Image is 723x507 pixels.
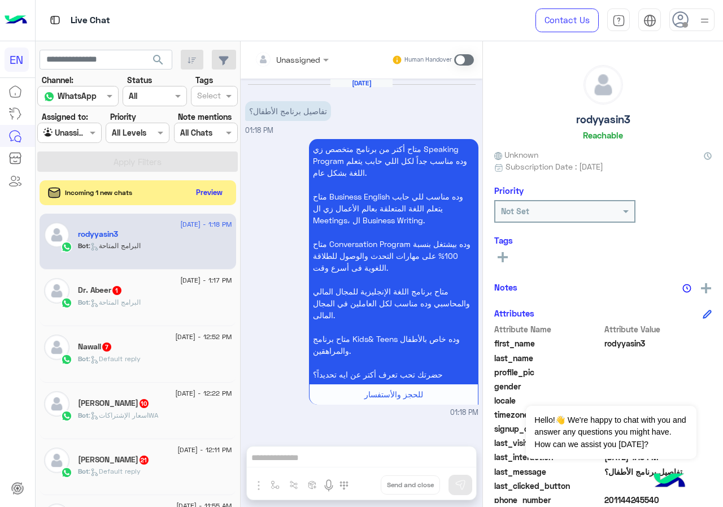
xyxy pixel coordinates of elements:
img: profile [698,14,712,28]
h5: Dr. Abeer [78,285,123,295]
h6: Attributes [494,308,534,318]
span: first_name [494,337,602,349]
span: last_clicked_button [494,480,602,492]
span: 10 [140,399,149,408]
span: Bot [78,467,89,475]
h6: Reachable [583,130,623,140]
span: Incoming 1 new chats [65,188,132,198]
span: 201144245540 [604,494,712,506]
span: phone_number [494,494,602,506]
span: 01:18 PM [245,126,273,135]
button: Preview [191,184,228,201]
span: Bot [78,354,89,363]
img: tab [48,13,62,27]
button: Send and close [381,475,440,495]
img: add [701,283,711,293]
img: defaultAdmin.png [584,66,622,104]
span: 1 [112,286,121,295]
span: last_visited_flow [494,437,602,449]
div: Select [195,89,221,104]
span: : Default reply [89,354,141,363]
img: WhatsApp [61,354,72,365]
span: Bot [78,411,89,419]
span: : البرامج المتاحة [89,298,141,306]
span: profile_pic [494,366,602,378]
img: defaultAdmin.png [44,335,69,360]
span: [DATE] - 1:17 PM [180,275,232,285]
a: tab [607,8,630,32]
span: : Default reply [89,467,141,475]
button: Apply Filters [37,151,238,172]
img: hulul-logo.png [650,462,689,501]
span: signup_date [494,423,602,435]
h5: Marim Mohamed [78,398,150,408]
h5: Nawall [78,342,112,352]
img: notes [682,284,691,293]
img: tab [643,14,656,27]
span: [DATE] - 12:22 PM [175,388,232,398]
span: للحجز والأستفسار [364,389,423,399]
label: Assigned to: [42,111,88,123]
img: defaultAdmin.png [44,222,69,248]
label: Status [127,74,152,86]
small: Human Handover [404,55,452,64]
span: Attribute Name [494,323,602,335]
img: Logo [5,8,27,32]
span: [DATE] - 1:18 PM [180,219,232,229]
span: last_name [494,352,602,364]
span: Hello!👋 We're happy to chat with you and answer any questions you might have. How can we assist y... [526,406,696,459]
span: Bot [78,241,89,250]
span: [DATE] - 12:11 PM [177,445,232,455]
h6: Priority [494,185,524,196]
h6: Notes [494,282,517,292]
img: WhatsApp [61,410,72,422]
span: Subscription Date : [DATE] [506,161,603,172]
h5: rodyyasin3 [78,229,118,239]
span: : البرامج المتاحة [89,241,141,250]
span: [DATE] - 12:52 PM [175,332,232,342]
span: null [604,480,712,492]
p: 11/8/2025, 1:18 PM [245,101,331,121]
span: search [151,53,165,67]
img: defaultAdmin.png [44,391,69,417]
p: Live Chat [71,13,110,28]
a: Contact Us [535,8,599,32]
h6: [DATE] [330,79,393,87]
span: 01:18 PM [450,408,478,418]
img: defaultAdmin.png [44,278,69,304]
p: 11/8/2025, 1:18 PM [309,139,478,384]
h5: Mohamed Karam [78,455,150,465]
label: Note mentions [178,111,232,123]
label: Tags [195,74,213,86]
span: gender [494,380,602,392]
img: WhatsApp [61,241,72,253]
span: last_interaction [494,451,602,463]
img: defaultAdmin.png [44,448,69,473]
span: timezone [494,409,602,421]
label: Channel: [42,74,73,86]
img: tab [612,14,625,27]
span: Attribute Value [604,323,712,335]
img: WhatsApp [61,467,72,478]
label: Priority [110,111,136,123]
span: rodyyasin3 [604,337,712,349]
button: search [145,50,172,74]
span: Unknown [494,149,538,161]
span: : اسعار الإشتراكاتWA [89,411,158,419]
span: last_message [494,466,602,478]
span: Bot [78,298,89,306]
span: 7 [102,343,111,352]
img: WhatsApp [61,297,72,309]
h6: Tags [494,235,712,245]
span: تفاصيل برنامج الأطفال؟ [604,466,712,478]
div: EN [5,47,29,72]
span: locale [494,395,602,406]
h5: rodyyasin3 [576,113,630,126]
span: 21 [140,456,149,465]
